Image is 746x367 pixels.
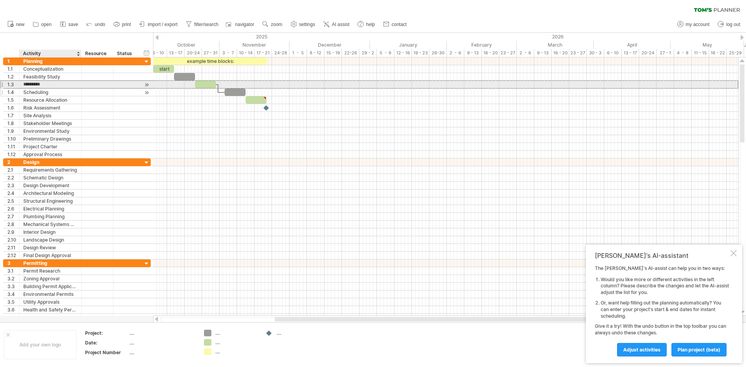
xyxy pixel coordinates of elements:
div: 1.10 [7,135,19,143]
a: filter/search [184,19,221,30]
div: Design Review [23,244,77,251]
div: 23 - 27 [499,49,517,57]
div: November 2025 [220,41,289,49]
div: 3 - 7 [220,49,237,57]
div: Scheduling [23,89,77,96]
div: Activity [23,50,77,57]
span: open [41,22,52,27]
div: example time blocks: [153,57,267,65]
div: .... [277,330,319,336]
a: help [356,19,377,30]
div: Interior Design [23,228,77,236]
span: help [366,22,375,27]
div: 2.12 [7,252,19,259]
a: zoom [260,19,284,30]
div: 16 - 20 [482,49,499,57]
span: import / export [148,22,178,27]
div: 27 - 31 [202,49,220,57]
div: 9 - 13 [464,49,482,57]
a: AI assist [321,19,352,30]
div: 9 - 13 [534,49,552,57]
div: 1.11 [7,143,19,150]
div: Fire Department Approval [23,314,77,321]
a: save [58,19,80,30]
div: 8 - 12 [307,49,324,57]
div: Design Development [23,182,77,189]
div: 3.3 [7,283,19,290]
div: April 2026 [594,41,671,49]
div: 2.8 [7,221,19,228]
span: settings [299,22,315,27]
div: 2 - 6 [447,49,464,57]
div: 1.9 [7,127,19,135]
li: Would you like more or different activities in the left column? Please describe the changes and l... [601,277,729,296]
span: my account [686,22,709,27]
div: 13 - 17 [167,49,185,57]
div: 26-30 [429,49,447,57]
div: Date: [85,339,128,346]
div: 25-29 [727,49,744,57]
div: Project: [85,330,128,336]
span: navigator [235,22,254,27]
div: 2.1 [7,166,19,174]
div: 1.3 [7,81,19,88]
span: contact [392,22,407,27]
a: log out [716,19,743,30]
div: 12 - 16 [394,49,412,57]
div: December 2025 [289,41,370,49]
div: 2 [7,158,19,166]
div: 2.4 [7,190,19,197]
div: 24-28 [272,49,289,57]
div: Design [23,158,77,166]
div: 23 - 27 [569,49,587,57]
div: 1.5 [7,96,19,104]
div: 1 [7,57,19,65]
div: Electrical Planning [23,205,77,212]
a: navigator [225,19,256,30]
div: 22-26 [342,49,359,57]
div: Resource [85,50,109,57]
span: save [68,22,78,27]
div: Structural Engineering [23,197,77,205]
div: Status [117,50,134,57]
div: 15 - 19 [324,49,342,57]
div: 4 - 8 [674,49,692,57]
div: 3.6 [7,306,19,313]
div: January 2026 [370,41,447,49]
div: 3.1 [7,267,19,275]
a: undo [84,19,108,30]
a: plan project (beta) [671,343,727,357]
div: .... [215,339,258,346]
div: Add your own logo [4,330,77,359]
div: 16 - 20 [552,49,569,57]
div: Plumbing Planning [23,213,77,220]
div: The [PERSON_NAME]'s AI-assist can help you in two ways: Give it a try! With the undo button in th... [595,265,729,356]
div: Approval Process [23,151,77,158]
a: settings [289,19,317,30]
div: Site Analysis [23,112,77,119]
span: log out [726,22,740,27]
div: 2.2 [7,174,19,181]
a: my account [675,19,712,30]
div: start [153,65,174,73]
div: 10 - 14 [237,49,254,57]
div: 2 - 6 [517,49,534,57]
a: Adjust activities [617,343,667,357]
div: Schematic Design [23,174,77,181]
div: 2.6 [7,205,19,212]
div: 3 [7,259,19,267]
div: 1.6 [7,104,19,111]
div: 13 - 17 [622,49,639,57]
div: [PERSON_NAME]'s AI-assistant [595,252,729,259]
div: 11 - 15 [692,49,709,57]
div: 3.7 [7,314,19,321]
div: March 2026 [517,41,594,49]
div: .... [215,348,258,355]
div: May 2026 [671,41,744,49]
div: 1.12 [7,151,19,158]
span: filter/search [194,22,218,27]
div: February 2026 [447,41,517,49]
div: 2.7 [7,213,19,220]
div: 3.2 [7,275,19,282]
div: Environmental Permits [23,290,77,298]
